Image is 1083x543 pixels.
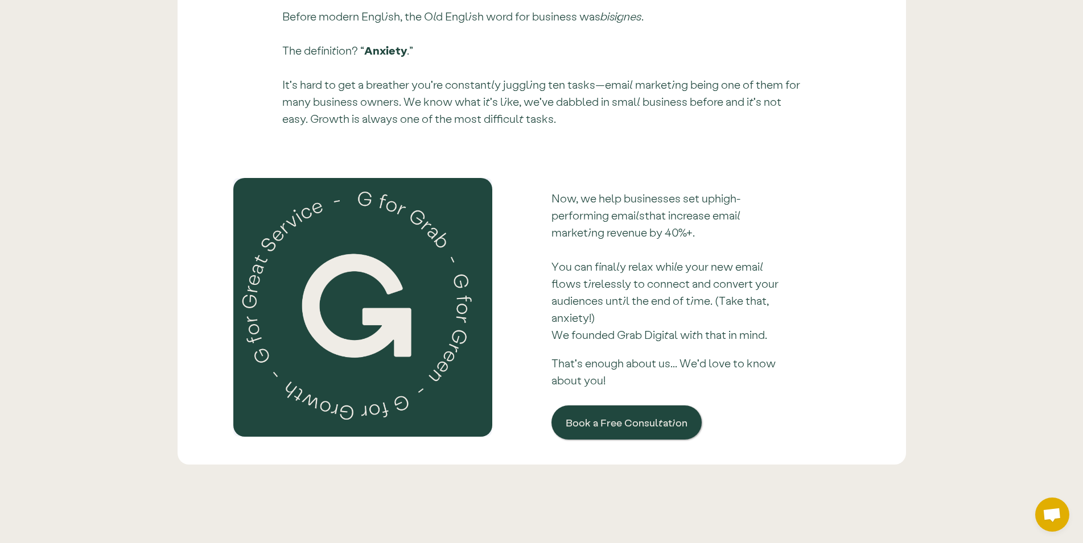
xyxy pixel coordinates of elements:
div: Open chat [1035,498,1069,532]
em: bisignes [600,9,641,23]
p: Now, we help businesses set up that increase email marketing revenue by 40%+. You can finally rel... [551,189,791,343]
p: That's enough about us... We'd love to know about you! [551,354,791,388]
p: Before modern English, the Old English word for business was . The definition? “ .” It's hard to ... [282,7,801,127]
div: We help you stand out among the crowd [233,178,492,437]
a: Book a Free Consultation [551,405,702,440]
strong: Anxiety [364,43,407,57]
a: high-performing emails [551,191,740,222]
